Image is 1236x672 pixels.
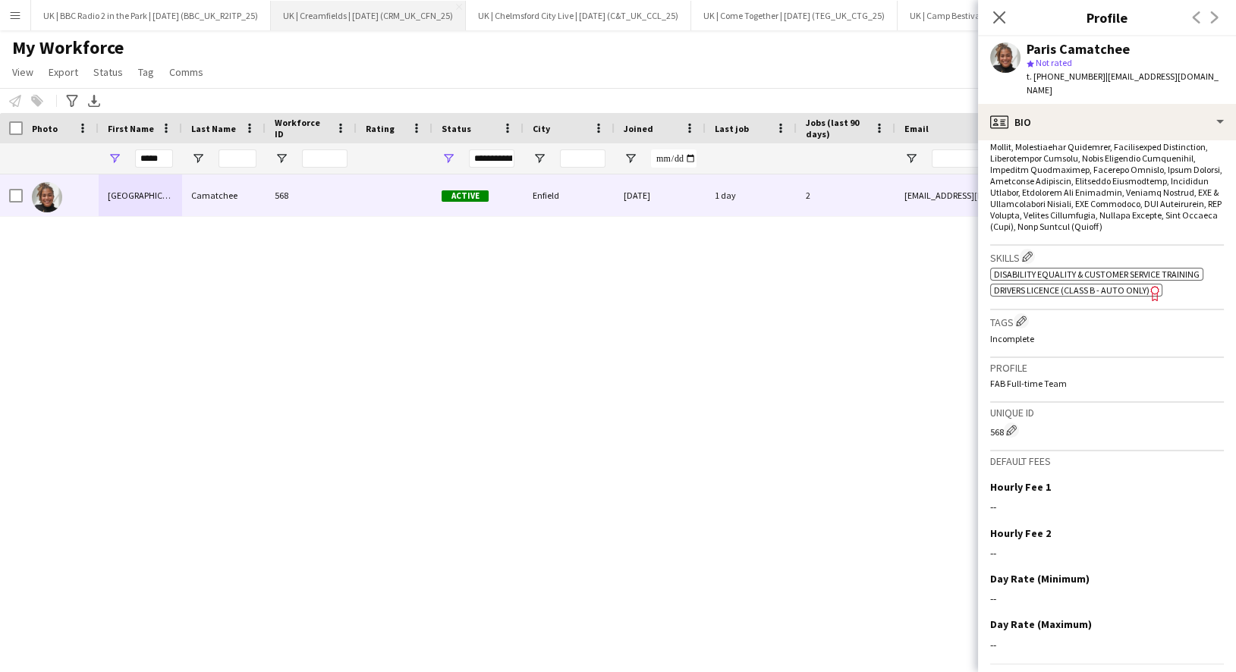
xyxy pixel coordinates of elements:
[6,62,39,82] a: View
[691,1,898,30] button: UK | Come Together | [DATE] (TEG_UK_CTG_25)
[1027,42,1130,56] div: Paris Camatchee
[904,152,918,165] button: Open Filter Menu
[994,268,1200,280] span: Disability Equality & Customer Service Training
[138,65,154,79] span: Tag
[1036,57,1072,68] span: Not rated
[624,152,637,165] button: Open Filter Menu
[533,123,550,134] span: City
[32,123,58,134] span: Photo
[108,152,121,165] button: Open Filter Menu
[994,284,1150,296] span: Drivers Licence (Class B - AUTO ONLY)
[990,592,1224,605] div: --
[932,149,1190,168] input: Email Filter Input
[898,1,1203,30] button: UK | Camp Bestival [GEOGRAPHIC_DATA] | [DATE] (SFG/ APL_UK_CBS_25)
[132,62,160,82] a: Tag
[169,65,203,79] span: Comms
[466,1,691,30] button: UK | Chelmsford City Live | [DATE] (C&T_UK_CCL_25)
[32,182,62,212] img: Paris Camatchee
[442,123,471,134] span: Status
[990,249,1224,265] h3: Skills
[1027,71,1219,96] span: | [EMAIL_ADDRESS][DOMAIN_NAME]
[182,174,266,216] div: Camatchee
[990,406,1224,419] h3: Unique ID
[990,480,1051,494] h3: Hourly Fee 1
[624,123,653,134] span: Joined
[163,62,209,82] a: Comms
[990,617,1092,631] h3: Day Rate (Maximum)
[651,149,697,168] input: Joined Filter Input
[978,104,1236,140] div: Bio
[49,65,78,79] span: Export
[533,152,546,165] button: Open Filter Menu
[442,152,455,165] button: Open Filter Menu
[560,149,605,168] input: City Filter Input
[615,174,706,216] div: [DATE]
[990,422,1224,438] div: 568
[806,117,868,140] span: Jobs (last 90 days)
[990,361,1224,375] h3: Profile
[990,500,1224,513] div: --
[63,92,81,110] app-action-btn: Advanced filters
[366,123,395,134] span: Rating
[990,638,1224,652] div: --
[715,123,749,134] span: Last job
[1027,71,1105,82] span: t. [PHONE_NUMBER]
[990,333,1224,344] p: Incomplete
[990,546,1224,560] div: --
[797,174,895,216] div: 2
[275,117,329,140] span: Workforce ID
[219,149,256,168] input: Last Name Filter Input
[978,8,1236,27] h3: Profile
[191,123,236,134] span: Last Name
[191,152,205,165] button: Open Filter Menu
[93,65,123,79] span: Status
[990,378,1224,389] p: FAB Full-time Team
[990,572,1090,586] h3: Day Rate (Minimum)
[266,174,357,216] div: 568
[12,65,33,79] span: View
[31,1,271,30] button: UK | BBC Radio 2 in the Park | [DATE] (BBC_UK_R2ITP_25)
[275,152,288,165] button: Open Filter Menu
[302,149,348,168] input: Workforce ID Filter Input
[271,1,466,30] button: UK | Creamfields | [DATE] (CRM_UK_CFN_25)
[99,174,182,216] div: [GEOGRAPHIC_DATA]
[108,123,154,134] span: First Name
[12,36,124,59] span: My Workforce
[895,174,1199,216] div: [EMAIL_ADDRESS][DOMAIN_NAME]
[904,123,929,134] span: Email
[524,174,615,216] div: Enfield
[990,526,1051,540] h3: Hourly Fee 2
[990,454,1224,468] h3: Default fees
[706,174,797,216] div: 1 day
[42,62,84,82] a: Export
[135,149,173,168] input: First Name Filter Input
[87,62,129,82] a: Status
[85,92,103,110] app-action-btn: Export XLSX
[990,313,1224,329] h3: Tags
[442,190,489,202] span: Active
